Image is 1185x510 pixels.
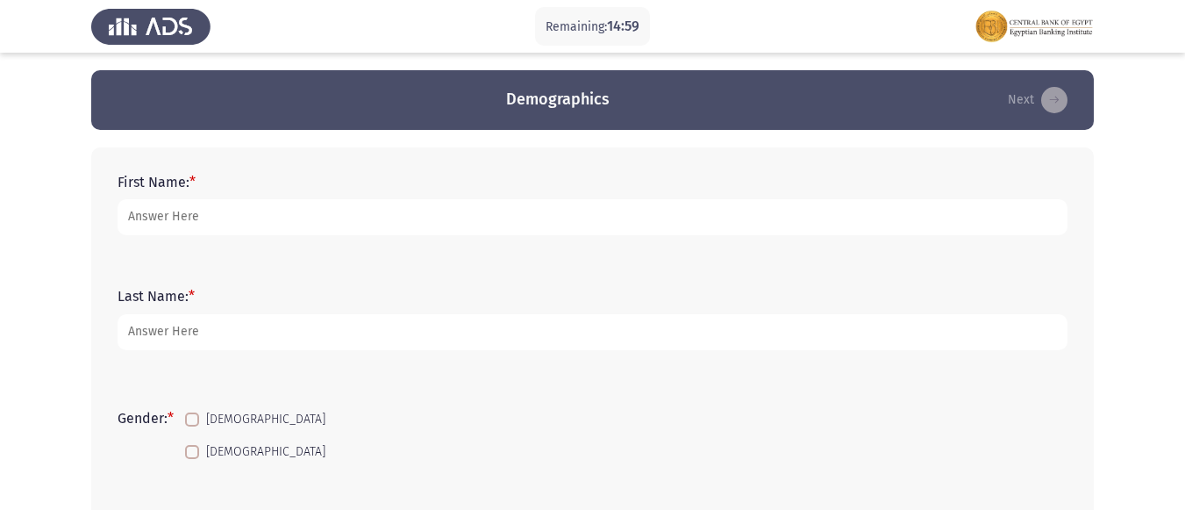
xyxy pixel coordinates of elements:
label: Gender: [118,410,174,427]
input: add answer text [118,314,1067,350]
span: [DEMOGRAPHIC_DATA] [206,409,325,430]
h3: Demographics [506,89,610,111]
img: Assessment logo of FOCUS Assessment 3 Modules EN [974,2,1094,51]
button: load next page [1003,86,1073,114]
p: Remaining: [546,16,639,38]
label: First Name: [118,174,196,190]
input: add answer text [118,199,1067,235]
span: [DEMOGRAPHIC_DATA] [206,442,325,463]
span: 14:59 [607,18,639,34]
img: Assess Talent Management logo [91,2,211,51]
label: Last Name: [118,288,195,305]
